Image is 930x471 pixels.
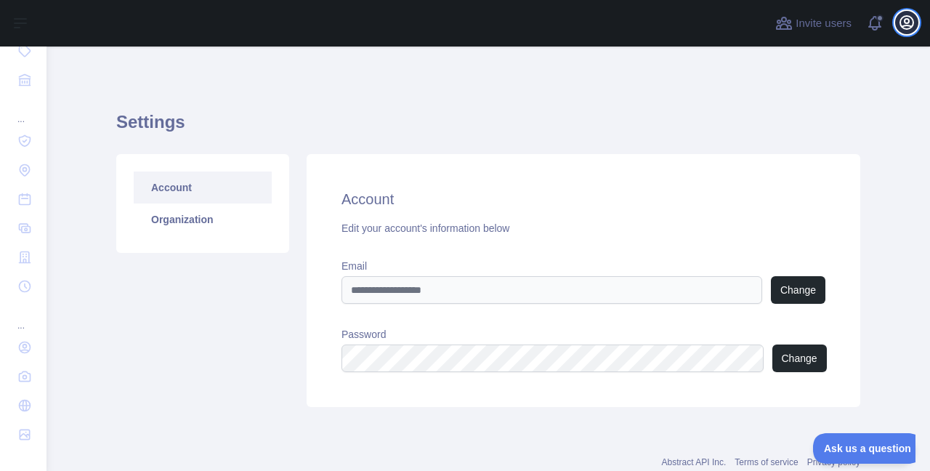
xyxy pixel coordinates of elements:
[116,110,860,145] h1: Settings
[341,189,825,209] h2: Account
[341,221,825,235] div: Edit your account's information below
[735,457,798,467] a: Terms of service
[12,302,35,331] div: ...
[662,457,727,467] a: Abstract API Inc.
[796,15,852,32] span: Invite users
[813,433,915,464] iframe: Toggle Customer Support
[12,96,35,125] div: ...
[341,259,825,273] label: Email
[772,12,854,35] button: Invite users
[771,276,825,304] button: Change
[134,204,272,235] a: Organization
[807,457,860,467] a: Privacy policy
[134,172,272,204] a: Account
[341,327,825,342] label: Password
[772,345,827,372] button: Change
